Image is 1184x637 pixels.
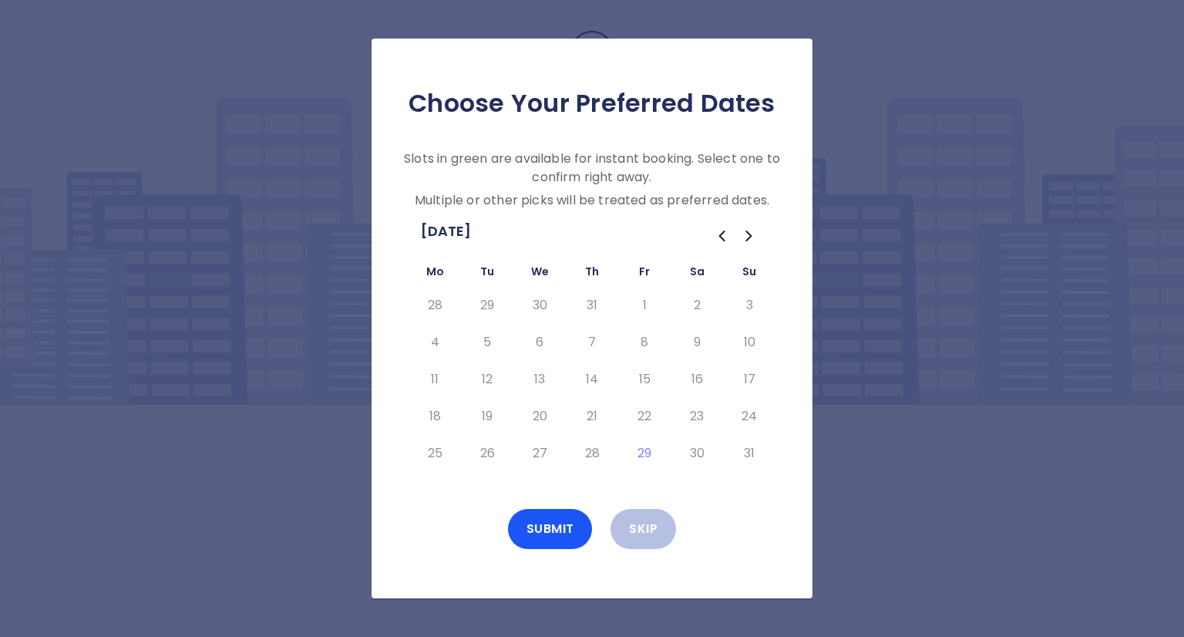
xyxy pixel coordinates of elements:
[473,293,501,318] button: Tuesday, July 29th, 2025
[735,330,763,355] button: Sunday, August 10th, 2025
[409,262,775,472] table: August 2025
[578,367,606,392] button: Thursday, August 14th, 2025
[526,293,553,318] button: Wednesday, July 30th, 2025
[421,404,449,429] button: Monday, August 18th, 2025
[421,293,449,318] button: Monday, July 28th, 2025
[526,441,553,466] button: Wednesday, August 27th, 2025
[513,262,566,287] th: Wednesday
[631,441,658,466] button: Today, Friday, August 29th, 2025
[421,219,471,244] span: [DATE]
[473,441,501,466] button: Tuesday, August 26th, 2025
[631,330,658,355] button: Friday, August 8th, 2025
[631,293,658,318] button: Friday, August 1st, 2025
[578,441,606,466] button: Thursday, August 28th, 2025
[683,441,711,466] button: Saturday, August 30th, 2025
[473,367,501,392] button: Tuesday, August 12th, 2025
[578,293,606,318] button: Thursday, July 31st, 2025
[473,330,501,355] button: Tuesday, August 5th, 2025
[566,262,618,287] th: Thursday
[631,367,658,392] button: Friday, August 15th, 2025
[723,262,775,287] th: Sunday
[421,441,449,466] button: Monday, August 25th, 2025
[409,262,461,287] th: Monday
[461,262,513,287] th: Tuesday
[396,191,788,210] p: Multiple or other picks will be treated as preferred dates.
[526,330,553,355] button: Wednesday, August 6th, 2025
[735,293,763,318] button: Sunday, August 3rd, 2025
[708,222,735,250] button: Go to the Previous Month
[610,509,676,549] button: Skip
[683,293,711,318] button: Saturday, August 2nd, 2025
[618,262,671,287] th: Friday
[526,404,553,429] button: Wednesday, August 20th, 2025
[578,404,606,429] button: Thursday, August 21st, 2025
[631,404,658,429] button: Friday, August 22nd, 2025
[421,367,449,392] button: Monday, August 11th, 2025
[735,404,763,429] button: Sunday, August 24th, 2025
[396,150,788,187] p: Slots in green are available for instant booking. Select one to confirm right away.
[735,441,763,466] button: Sunday, August 31st, 2025
[671,262,723,287] th: Saturday
[473,404,501,429] button: Tuesday, August 19th, 2025
[526,367,553,392] button: Wednesday, August 13th, 2025
[508,509,593,549] button: Submit
[683,330,711,355] button: Saturday, August 9th, 2025
[735,222,763,250] button: Go to the Next Month
[515,31,669,107] img: Logo
[421,330,449,355] button: Monday, August 4th, 2025
[735,367,763,392] button: Sunday, August 17th, 2025
[396,88,788,119] h2: Choose Your Preferred Dates
[683,367,711,392] button: Saturday, August 16th, 2025
[683,404,711,429] button: Saturday, August 23rd, 2025
[578,330,606,355] button: Thursday, August 7th, 2025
